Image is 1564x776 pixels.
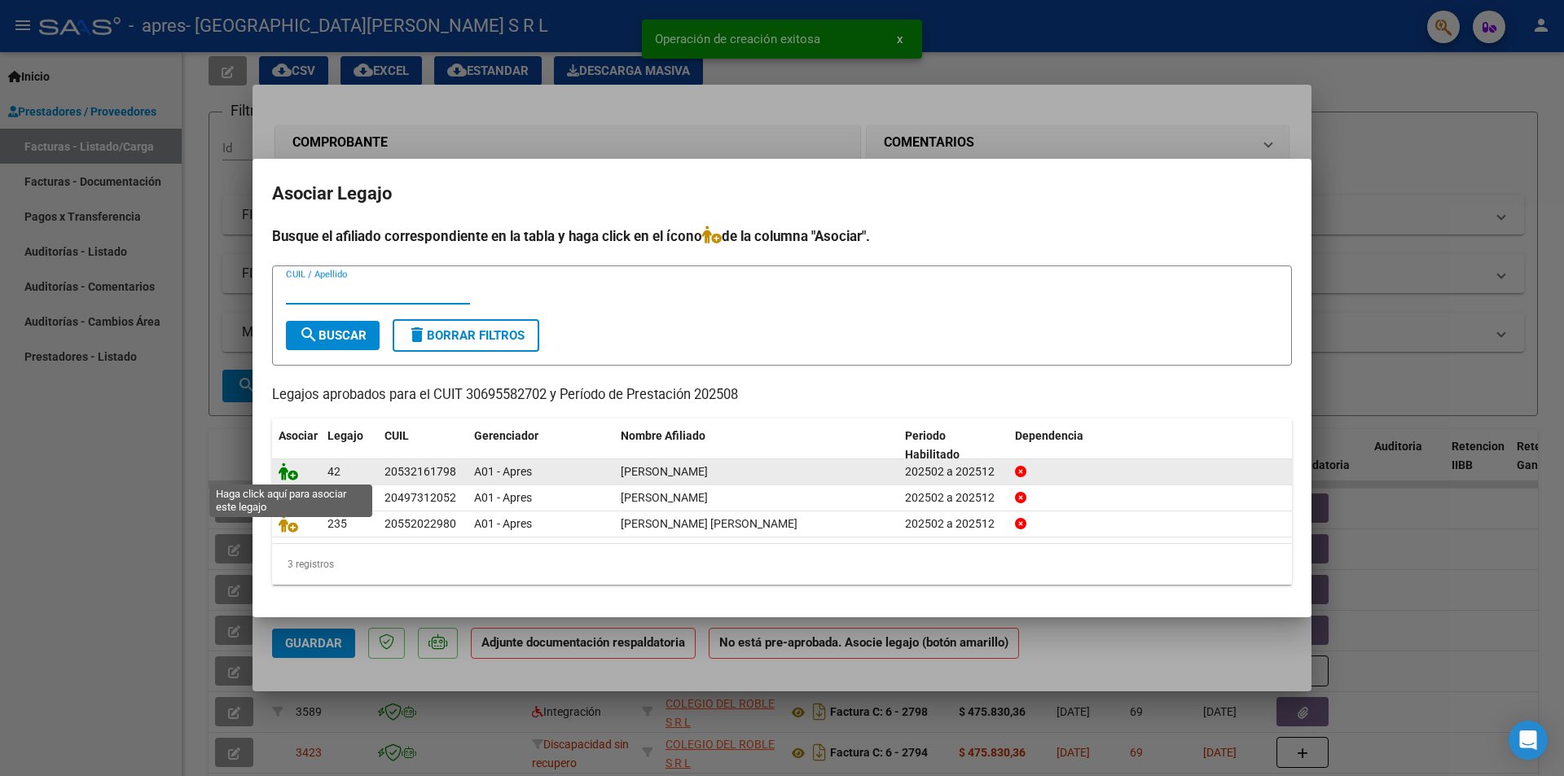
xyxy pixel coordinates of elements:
[905,489,1002,507] div: 202502 a 202512
[327,465,340,478] span: 42
[621,491,708,504] span: ALTAMIRANO MARCOS
[327,491,347,504] span: 250
[384,429,409,442] span: CUIL
[272,544,1292,585] div: 3 registros
[272,178,1292,209] h2: Asociar Legajo
[468,419,614,472] datatable-header-cell: Gerenciador
[614,419,898,472] datatable-header-cell: Nombre Afiliado
[621,465,708,478] span: ALDERETE BENJAMIN ALEJO
[1015,429,1083,442] span: Dependencia
[393,319,539,352] button: Borrar Filtros
[272,385,1292,406] p: Legajos aprobados para el CUIT 30695582702 y Período de Prestación 202508
[898,419,1008,472] datatable-header-cell: Periodo Habilitado
[474,465,532,478] span: A01 - Apres
[384,515,456,533] div: 20552022980
[327,429,363,442] span: Legajo
[272,226,1292,247] h4: Busque el afiliado correspondiente en la tabla y haga click en el ícono de la columna "Asociar".
[474,429,538,442] span: Gerenciador
[384,463,456,481] div: 20532161798
[905,463,1002,481] div: 202502 a 202512
[299,325,319,344] mat-icon: search
[279,429,318,442] span: Asociar
[407,325,427,344] mat-icon: delete
[621,429,705,442] span: Nombre Afiliado
[299,328,367,343] span: Buscar
[384,489,456,507] div: 20497312052
[272,419,321,472] datatable-header-cell: Asociar
[474,491,532,504] span: A01 - Apres
[378,419,468,472] datatable-header-cell: CUIL
[327,517,347,530] span: 235
[905,429,960,461] span: Periodo Habilitado
[621,517,797,530] span: DUCA LUCIANO ROMAN
[407,328,525,343] span: Borrar Filtros
[905,515,1002,533] div: 202502 a 202512
[1008,419,1293,472] datatable-header-cell: Dependencia
[321,419,378,472] datatable-header-cell: Legajo
[286,321,380,350] button: Buscar
[474,517,532,530] span: A01 - Apres
[1509,721,1548,760] div: Open Intercom Messenger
